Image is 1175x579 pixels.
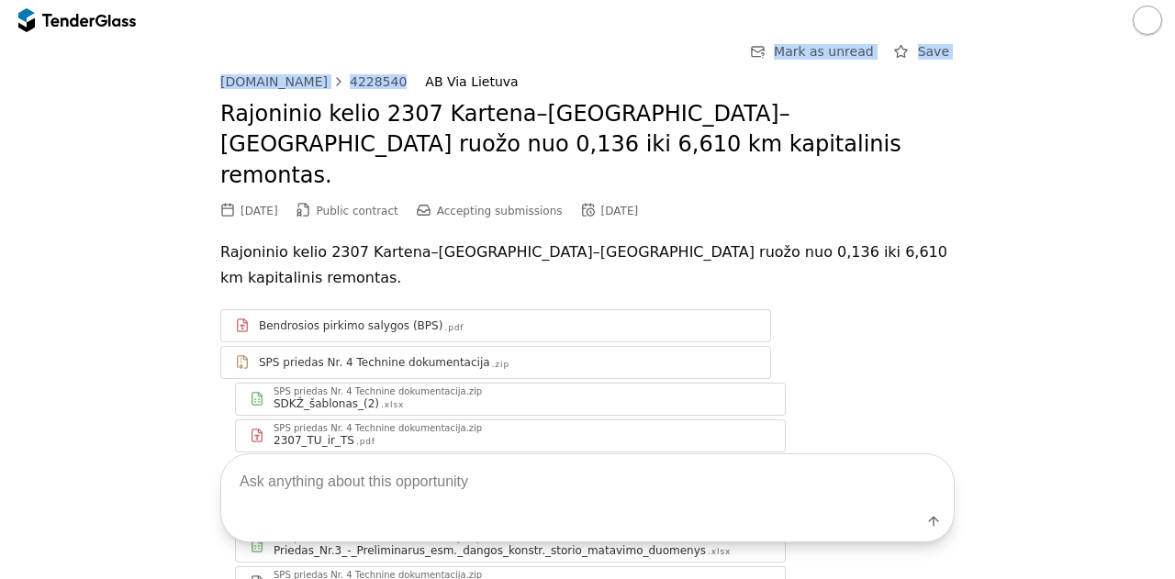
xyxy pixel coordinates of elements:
p: Rajoninio kelio 2307 Kartena–[GEOGRAPHIC_DATA]–[GEOGRAPHIC_DATA] ruožo nuo 0,136 iki 6,610 km kap... [220,239,955,291]
a: SPS priedas Nr. 4 Technine dokumentacija.zipSDKŽ_šablonas_(2).xlsx [235,383,786,416]
div: [DOMAIN_NAME] [220,75,328,88]
div: .pdf [444,322,464,334]
span: Save [918,44,949,59]
div: [DATE] [601,205,639,217]
div: .zip [492,359,509,371]
div: SPS priedas Nr. 4 Technine dokumentacija [259,355,490,370]
div: [DATE] [241,205,278,217]
button: Mark as unread [744,40,879,63]
span: Public contract [317,205,398,217]
a: [DOMAIN_NAME]4228540 [220,74,407,89]
a: SPS priedas Nr. 4 Technine dokumentacija.zip [220,346,771,379]
div: AB Via Lietuva [425,74,935,90]
h2: Rajoninio kelio 2307 Kartena–[GEOGRAPHIC_DATA]–[GEOGRAPHIC_DATA] ruožo nuo 0,136 iki 6,610 km kap... [220,99,955,192]
button: Save [889,40,955,63]
div: SPS priedas Nr. 4 Technine dokumentacija.zip [274,387,482,396]
span: Accepting submissions [437,205,563,217]
div: Bendrosios pirkimo salygos (BPS) [259,318,442,333]
a: Bendrosios pirkimo salygos (BPS).pdf [220,309,771,342]
div: SDKŽ_šablonas_(2) [274,396,379,411]
div: 4228540 [350,75,407,88]
span: Mark as unread [774,44,874,59]
div: .xlsx [381,399,404,411]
